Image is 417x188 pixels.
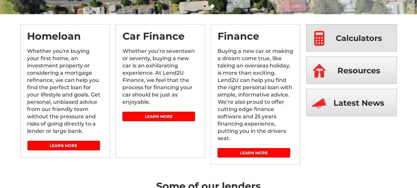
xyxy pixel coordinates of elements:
a: Latest News [306,89,397,116]
span: Calculators [336,24,382,52]
p: Whether you’re seventeen or seventy, buying a new car is an exhilarating experience. At Lend2U Fi... [122,48,198,112]
a: Calculators [306,24,397,52]
h3: Car Finance [122,31,198,48]
p: Whether you're buying your first home, an investment property or considering a mortgage refinance... [27,48,103,141]
a: 2 [211,4,214,8]
a: Learn More [27,141,100,150]
span: Resources [337,57,380,84]
h3: Finance [218,31,293,48]
a: Learn More [218,148,290,158]
h3: Homeloan [27,31,103,48]
a: Resources [306,56,397,84]
a: Learn More [122,112,195,121]
p: Buying a new car or making a dream come true, like taking an overseas holiday, is more than excit... [218,48,293,148]
span: Latest News [333,89,384,117]
a: 1 [203,4,207,8]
